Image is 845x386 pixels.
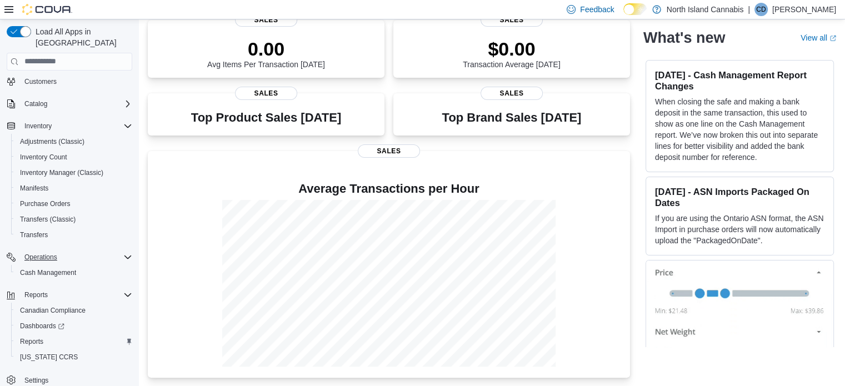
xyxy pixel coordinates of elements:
a: Dashboards [11,318,137,334]
a: View allExternal link [801,33,836,42]
span: Operations [24,253,57,262]
button: Adjustments (Classic) [11,134,137,149]
button: Cash Management [11,265,137,280]
button: Inventory [20,119,56,133]
button: Catalog [20,97,52,111]
span: Operations [20,250,132,264]
p: | [748,3,750,16]
span: Sales [358,144,420,158]
span: Inventory Manager (Classic) [20,168,103,177]
a: Inventory Count [16,151,72,164]
span: Settings [24,376,48,385]
p: [PERSON_NAME] [772,3,836,16]
span: Customers [20,74,132,88]
span: Catalog [24,99,47,108]
span: Washington CCRS [16,350,132,364]
button: [US_STATE] CCRS [11,349,137,365]
a: Manifests [16,182,53,195]
button: Reports [2,287,137,303]
span: Adjustments (Classic) [16,135,132,148]
h3: [DATE] - Cash Management Report Changes [655,69,824,92]
span: Feedback [580,4,614,15]
span: Canadian Compliance [20,306,86,315]
h4: Average Transactions per Hour [157,182,621,195]
span: Sales [235,13,297,27]
span: Inventory [24,122,52,131]
h3: Top Product Sales [DATE] [191,111,341,124]
span: Adjustments (Classic) [20,137,84,146]
span: Transfers [16,228,132,242]
span: Load All Apps in [GEOGRAPHIC_DATA] [31,26,132,48]
h2: What's new [643,29,725,47]
div: Avg Items Per Transaction [DATE] [207,38,325,69]
input: Dark Mode [623,3,647,15]
span: Canadian Compliance [16,304,132,317]
span: Customers [24,77,57,86]
span: Sales [481,87,543,100]
p: When closing the safe and making a bank deposit in the same transaction, this used to show as one... [655,96,824,163]
span: Transfers (Classic) [16,213,132,226]
span: Dark Mode [623,15,624,16]
button: Canadian Compliance [11,303,137,318]
p: $0.00 [463,38,561,60]
a: Transfers (Classic) [16,213,80,226]
h3: Top Brand Sales [DATE] [442,111,582,124]
button: Inventory Manager (Classic) [11,165,137,181]
a: Transfers [16,228,52,242]
a: Inventory Manager (Classic) [16,166,108,179]
p: If you are using the Ontario ASN format, the ASN Import in purchase orders will now automatically... [655,213,824,246]
span: Reports [16,335,132,348]
span: Inventory Manager (Classic) [16,166,132,179]
span: [US_STATE] CCRS [20,353,78,362]
p: 0.00 [207,38,325,60]
img: Cova [22,4,72,15]
span: Sales [235,87,297,100]
button: Reports [20,288,52,302]
span: Dashboards [20,322,64,330]
span: Reports [20,337,43,346]
button: Operations [20,250,62,264]
button: Operations [2,249,137,265]
span: Purchase Orders [16,197,132,210]
span: Inventory [20,119,132,133]
span: Manifests [20,184,48,193]
span: Transfers [20,230,48,239]
button: Customers [2,73,137,89]
span: Manifests [16,182,132,195]
a: Cash Management [16,266,81,279]
span: Reports [20,288,132,302]
a: Canadian Compliance [16,304,90,317]
a: [US_STATE] CCRS [16,350,82,364]
a: Purchase Orders [16,197,75,210]
button: Inventory [2,118,137,134]
span: Catalog [20,97,132,111]
button: Catalog [2,96,137,112]
span: Sales [481,13,543,27]
span: Inventory Count [20,153,67,162]
h3: [DATE] - ASN Imports Packaged On Dates [655,186,824,208]
a: Dashboards [16,319,69,333]
a: Reports [16,335,48,348]
button: Purchase Orders [11,196,137,212]
span: Cash Management [16,266,132,279]
div: Carol Dirom [754,3,768,16]
svg: External link [829,35,836,42]
span: Transfers (Classic) [20,215,76,224]
button: Manifests [11,181,137,196]
button: Transfers [11,227,137,243]
span: Purchase Orders [20,199,71,208]
button: Transfers (Classic) [11,212,137,227]
p: North Island Cannabis [667,3,744,16]
a: Adjustments (Classic) [16,135,89,148]
button: Inventory Count [11,149,137,165]
span: CD [756,3,766,16]
span: Inventory Count [16,151,132,164]
button: Reports [11,334,137,349]
span: Dashboards [16,319,132,333]
a: Customers [20,75,61,88]
div: Transaction Average [DATE] [463,38,561,69]
span: Reports [24,290,48,299]
span: Cash Management [20,268,76,277]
